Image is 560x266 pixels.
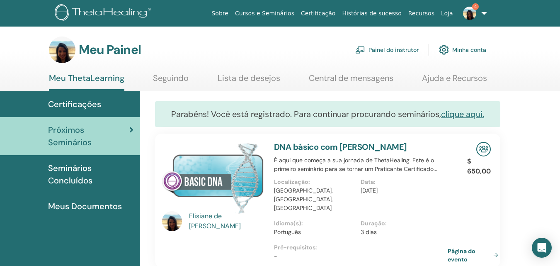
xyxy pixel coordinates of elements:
[235,10,294,17] font: Cursos e Seminários
[298,6,339,21] a: Certificação
[189,212,241,230] font: de [PERSON_NAME]
[448,248,475,263] font: Página do evento
[439,41,486,59] a: Minha conta
[49,73,124,83] font: Meu ThetaLearning
[48,124,92,148] font: Próximos Seminários
[355,41,419,59] a: Painel do instrutor
[374,178,376,185] font: :
[274,244,315,251] font: Pré-requisitos
[48,99,101,110] font: Certificações
[422,73,487,89] a: Ajuda e Recursos
[274,187,333,212] font: [GEOGRAPHIC_DATA], [GEOGRAPHIC_DATA], [GEOGRAPHIC_DATA]
[315,244,317,251] font: :
[189,211,266,231] a: Elisiane de [PERSON_NAME]
[532,238,552,258] div: Open Intercom Messenger
[208,6,231,21] a: Sobre
[274,178,308,185] font: Localização
[308,178,310,185] font: :
[339,6,405,21] a: Histórias de sucesso
[361,178,374,185] font: Data
[79,41,141,58] font: Meu Painel
[232,6,298,21] a: Cursos e Seminários
[355,46,365,54] img: chalkboard-teacher.svg
[274,142,407,152] a: DNA básico com [PERSON_NAME]
[368,46,419,54] font: Painel do instrutor
[361,187,378,194] font: [DATE]
[463,7,476,20] img: default.jpg
[452,46,486,54] font: Minha conta
[408,10,434,17] font: Recursos
[218,73,280,89] a: Lista de desejos
[162,142,264,214] img: DNA básico
[439,43,449,57] img: cog.svg
[301,10,335,17] font: Certificação
[385,220,387,227] font: :
[49,37,75,63] img: default.jpg
[218,73,280,83] font: Lista de desejos
[162,211,182,231] img: default.jpg
[474,4,477,9] font: 4
[301,220,303,227] font: :
[361,220,385,227] font: Duração
[441,109,484,120] a: clique aqui.
[274,228,301,236] font: Português
[153,73,189,89] a: Seguindo
[448,247,502,263] a: Página do evento
[309,73,393,89] a: Central de mensagens
[55,4,154,23] img: logo.png
[405,6,438,21] a: Recursos
[189,212,212,220] font: Elisiane
[211,10,228,17] font: Sobre
[309,73,393,83] font: Central de mensagens
[441,10,453,17] font: Loja
[49,73,124,91] a: Meu ThetaLearning
[438,6,456,21] a: Loja
[274,156,437,173] font: É aqui que começa a sua jornada de ThetaHealing. Este é o primeiro seminário para se tornar um Pr...
[476,142,491,156] img: Seminário Presencial
[422,73,487,83] font: Ajuda e Recursos
[48,163,92,186] font: Seminários Concluídos
[274,252,277,260] font: -
[274,220,301,227] font: Idioma(s)
[467,157,491,176] font: $ 650,00
[153,73,189,83] font: Seguindo
[48,201,122,212] font: Meus Documentos
[171,109,441,120] font: Parabéns! Você está registrado. Para continuar procurando seminários,
[361,228,377,236] font: 3 dias
[342,10,401,17] font: Histórias de sucesso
